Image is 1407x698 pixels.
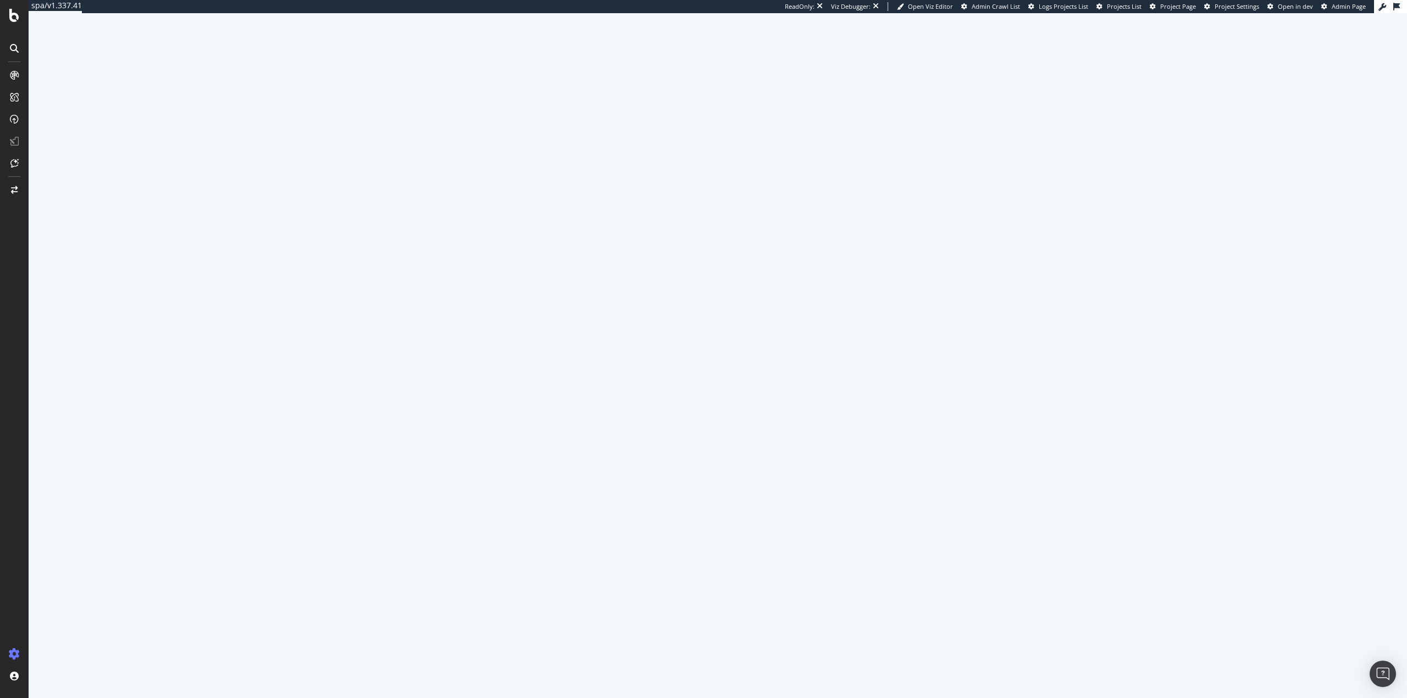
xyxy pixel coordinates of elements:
a: Admin Crawl List [961,2,1020,11]
div: Viz Debugger: [831,2,871,11]
a: Logs Projects List [1028,2,1088,11]
span: Project Page [1160,2,1196,10]
a: Project Page [1150,2,1196,11]
span: Logs Projects List [1039,2,1088,10]
span: Open Viz Editor [908,2,953,10]
a: Projects List [1096,2,1142,11]
a: Open Viz Editor [897,2,953,11]
span: Admin Page [1332,2,1366,10]
a: Admin Page [1321,2,1366,11]
a: Project Settings [1204,2,1259,11]
a: Open in dev [1267,2,1313,11]
div: Open Intercom Messenger [1370,661,1396,687]
span: Project Settings [1215,2,1259,10]
span: Admin Crawl List [972,2,1020,10]
span: Open in dev [1278,2,1313,10]
span: Projects List [1107,2,1142,10]
div: ReadOnly: [785,2,815,11]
